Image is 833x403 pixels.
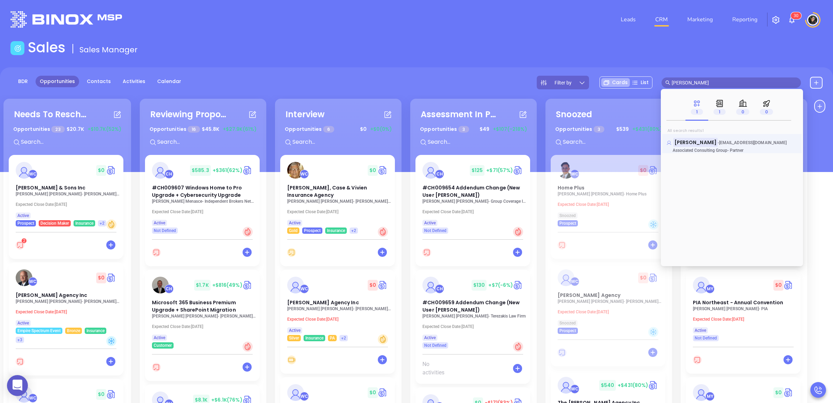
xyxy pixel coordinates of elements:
span: $ 0 [368,280,378,291]
a: profileCarla Humber$125+$71(57%)Circle dollar#CH009654 Addendum Change (New User [PERSON_NAME])[P... [415,155,530,234]
span: Bronze [67,327,80,335]
a: Quote [378,280,388,290]
div: Megan Youmans [705,284,714,293]
span: 0 [760,109,773,115]
span: $ 130 [472,280,487,291]
div: Walter Contreras [570,385,579,394]
span: Gold [289,227,298,234]
span: Insurance [86,327,105,335]
span: $ 0 [358,124,368,135]
img: Quote [243,280,253,290]
p: Wayne Vitale - Vitale Agency [558,299,662,304]
div: profileWalter Contreras$0Circle dollarHome Plus[PERSON_NAME] [PERSON_NAME]- Home PlusExpected Clo... [551,155,667,262]
img: Quote [648,165,658,176]
img: NYAMB [693,384,710,401]
span: +$107 (-218%) [493,126,527,133]
img: Quote [513,280,523,290]
p: William Schaake - Group Coverage Inc [422,199,527,204]
div: profileWalter Contreras$0Circle dollar[PERSON_NAME] Agency Inc[PERSON_NAME] [PERSON_NAME]- [PERSO... [9,262,126,379]
span: +$0 (0%) [370,126,392,133]
div: Cold [648,327,658,337]
span: Home Plus [558,184,584,191]
img: iconSetting [772,16,780,24]
span: +$27.9K (61%) [223,126,257,133]
a: profileWalter Contreras$0Circle dollar[PERSON_NAME] Agency Inc[PERSON_NAME] [PERSON_NAME]- [PERSO... [280,270,395,341]
a: profileWalter Contreras$0Circle dollar[PERSON_NAME] Agency Inc[PERSON_NAME] [PERSON_NAME]- [PERSO... [9,262,123,343]
div: Assessment In ProgressOpportunities 3$49+$107(-218%) [415,104,532,155]
span: No activities [422,360,453,377]
span: $ 0 [368,165,378,176]
div: Walter Contreras [300,284,309,293]
p: Opportunities [150,123,200,136]
span: +$361 (62%) [213,167,243,174]
div: profileCarla Humber$1.7K+$816(49%)Circle dollarMicrosoft 365 Business Premium Upgrade + SharePoin... [145,270,261,385]
span: Dan L Tillman & Sons Inc [16,184,85,191]
div: Walter Contreras [300,170,309,179]
span: Filter by [555,80,572,85]
span: Microsoft 365 Business Premium Upgrade + SharePoint Migration [152,299,236,313]
a: Marketing [685,13,716,27]
div: profileMegan Youmans$0Circle dollarPIA Northeast - Annual Convention[PERSON_NAME] [PERSON_NAME]- ... [686,270,802,377]
a: [PERSON_NAME]-[EMAIL_ADDRESS][DOMAIN_NAME]Associated Consulting Group- Partner [666,139,797,153]
a: CRM [652,13,671,27]
p: George Terezakis - Terezakis Law Firm [422,314,527,319]
div: Walter Contreras [570,170,579,179]
img: logo [10,11,122,28]
input: Search... [427,137,532,147]
img: Dan L Tillman & Sons Inc [16,162,32,179]
span: $ 0 [96,389,106,400]
div: profileWalter Contreras$0Circle dollar[PERSON_NAME], Case & Vivien Insurance Agency[PERSON_NAME] ... [280,155,396,270]
span: $ 0 [773,280,784,291]
span: Associated Consulting Group [673,148,727,153]
img: Quote [378,387,388,398]
div: Hot [243,227,253,237]
a: Quote [648,273,658,283]
span: Not Defined [424,227,446,234]
span: +2 [341,334,346,342]
span: Active [289,219,300,227]
div: Walter Contreras [570,277,579,286]
span: Decision Maker [40,219,69,227]
img: Quote [106,389,116,400]
span: PA [330,334,335,342]
img: #CH009654 Addendum Change (New User Nedi Bonilla) [422,162,439,179]
span: Not Defined [424,342,446,349]
span: Insurance [75,219,93,227]
span: Insurance [327,227,345,234]
img: Quote [513,165,523,176]
div: Warm [378,334,388,344]
a: Opportunities [36,76,79,87]
p: Expected Close Date: [DATE] [287,317,392,322]
input: Search... [20,137,125,147]
div: Carla Humber [435,284,444,293]
span: [EMAIL_ADDRESS][DOMAIN_NAME] [719,140,787,145]
span: 3 [458,126,469,133]
div: Needs To RescheduleOpportunities 23$20.7K+$10.7K(52%) [9,104,126,155]
p: Opportunities [13,123,65,136]
span: Prospect [304,227,321,234]
span: Active [154,219,165,227]
span: Lowry-Dunham, Case & Vivien Insurance Agency [287,184,367,199]
span: Silver [289,334,299,342]
span: Active [695,327,706,334]
div: Hot [243,342,253,352]
img: The Willis E. Kilborne Agency Inc. [558,377,574,394]
img: Quote [378,165,388,176]
div: profileWalter Contreras$0Circle dollar[PERSON_NAME] Agency Inc[PERSON_NAME] [PERSON_NAME]- [PERSO... [280,270,396,377]
div: Hot [513,227,523,237]
span: +$431 (80%) [618,382,648,389]
span: +$10.7K (52%) [87,126,121,133]
a: Calendar [153,76,185,87]
div: Reviewing ProposalOpportunities 16$45.8K+$27.9K(61%) [145,104,261,155]
p: Stephen Demaria [666,139,797,142]
span: $ 0 [368,387,378,398]
img: Quote [784,280,794,290]
span: +$7 (-6%) [488,282,513,289]
span: $ 540 [599,380,616,391]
